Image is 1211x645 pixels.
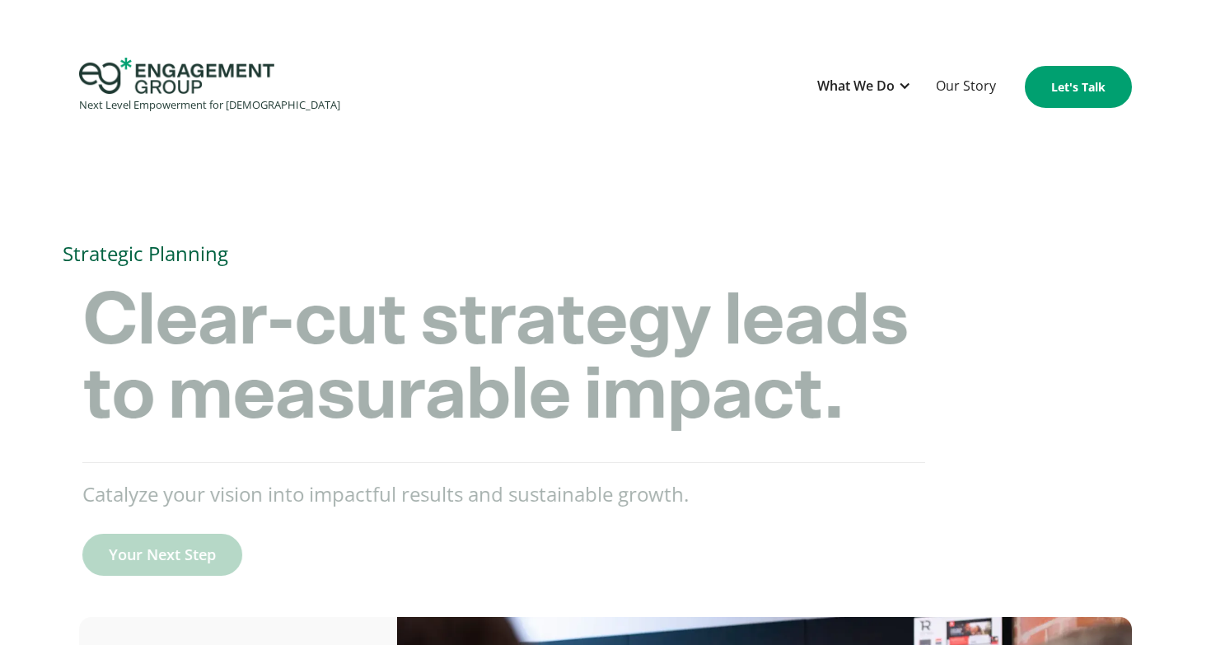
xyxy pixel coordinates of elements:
[928,67,1004,107] a: Our Story
[82,479,925,509] p: Catalyze your vision into impactful results and sustainable growth.
[63,236,1116,272] h1: Strategic Planning
[1025,66,1132,108] a: Let's Talk
[82,284,908,432] strong: Clear-cut strategy leads to measurable impact.
[79,58,340,116] a: home
[79,94,340,116] div: Next Level Empowerment for [DEMOGRAPHIC_DATA]
[817,75,895,97] div: What We Do
[809,67,919,107] div: What We Do
[79,58,274,94] img: Engagement Group Logo Icon
[82,534,242,576] a: Your Next Step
